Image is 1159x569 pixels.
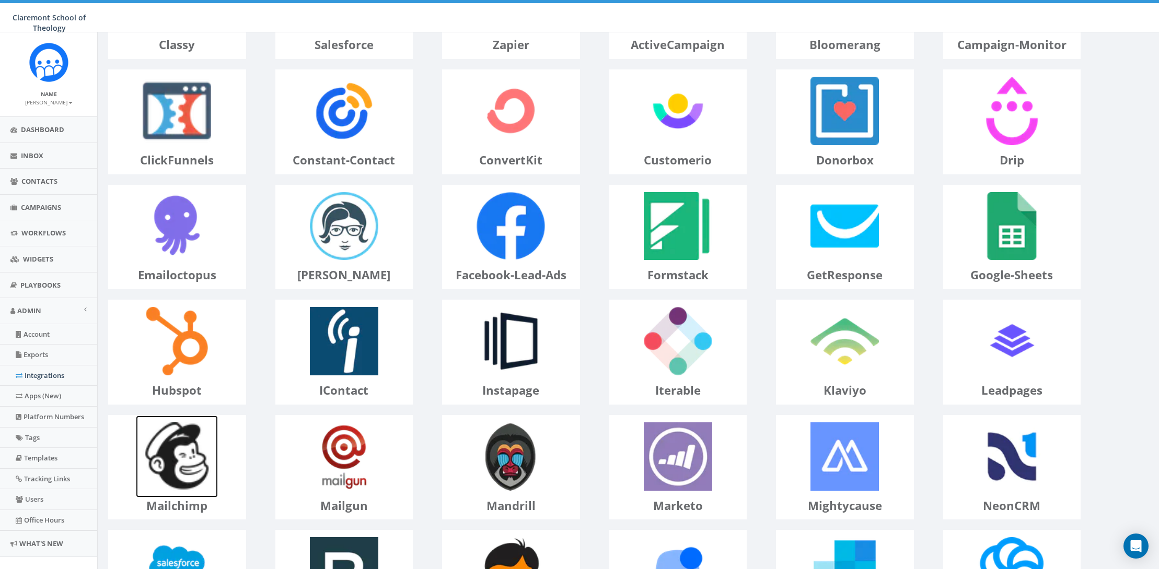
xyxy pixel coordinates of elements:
p: salesforce [276,37,413,53]
img: iContact-logo [303,300,385,382]
p: bloomerang [776,37,913,53]
small: Name [41,90,57,98]
p: mightycause [776,497,913,514]
p: clickFunnels [109,152,246,169]
img: google-sheets-logo [971,185,1053,267]
span: Campaigns [21,203,61,212]
img: leadpages-logo [971,300,1053,382]
img: instapage-logo [470,300,552,382]
img: constant-contact-logo [303,70,385,152]
p: leadpages [944,382,1081,399]
span: Contacts [21,176,57,186]
img: drip-logo [971,70,1053,152]
p: customerio [610,152,747,169]
p: drip [944,152,1081,169]
p: mailgun [276,497,413,514]
img: mandrill-logo [470,416,552,497]
img: iterable-logo [637,300,719,382]
img: hubspot-logo [136,300,218,382]
img: neonCRM-logo [971,416,1053,497]
img: mightycause-logo [804,416,886,497]
img: facebook-lead-ads-logo [470,185,552,267]
p: marketo [610,497,747,514]
p: getResponse [776,267,913,283]
p: formstack [610,267,747,283]
img: getResponse-logo [804,185,886,267]
span: What's New [19,539,63,548]
span: Admin [17,306,41,315]
img: mailgun-logo [303,416,385,497]
p: mandrill [443,497,579,514]
img: marketo-logo [637,416,719,497]
span: Playbooks [20,280,61,290]
p: convertKit [443,152,579,169]
p: constant-contact [276,152,413,169]
span: Claremont School of Theology [13,13,86,33]
img: Rally_Corp_Icon.png [29,43,68,82]
p: emailoctopus [109,267,246,283]
img: customerio-logo [637,70,719,152]
p: zapier [443,37,579,53]
p: campaign-monitor [944,37,1081,53]
small: [PERSON_NAME] [25,99,73,106]
div: Open Intercom Messenger [1123,534,1149,559]
img: clickFunnels-logo [136,70,218,152]
img: emailoctopus-logo [136,185,218,267]
p: klaviyo [776,382,913,399]
span: Inbox [21,151,43,160]
p: hubspot [109,382,246,399]
img: formstack-logo [637,185,719,267]
p: [PERSON_NAME] [276,267,413,283]
p: mailchimp [109,497,246,514]
p: neonCRM [944,497,1081,514]
span: Dashboard [21,125,64,134]
p: iContact [276,382,413,399]
img: mailchimp-logo [136,416,218,497]
p: donorbox [776,152,913,169]
img: convertKit-logo [470,70,552,152]
p: classy [109,37,246,53]
span: Workflows [21,228,66,238]
p: instapage [443,382,579,399]
img: emma-logo [303,185,385,267]
a: [PERSON_NAME] [25,97,73,106]
p: google-sheets [944,267,1081,283]
img: donorbox-logo [804,70,886,152]
p: activeCampaign [610,37,747,53]
p: iterable [610,382,747,399]
p: facebook-lead-ads [443,267,579,283]
img: klaviyo-logo [804,300,886,382]
span: Widgets [23,254,53,264]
